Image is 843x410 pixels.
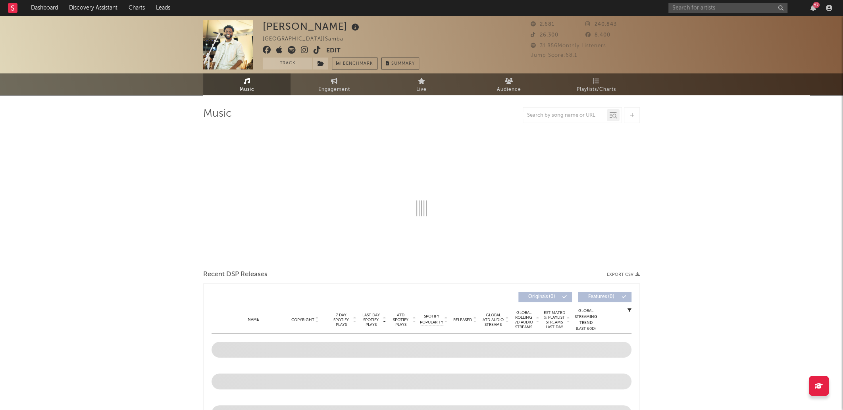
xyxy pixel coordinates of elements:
[391,62,415,66] span: Summary
[583,295,620,299] span: Features ( 0 )
[607,272,640,277] button: Export CSV
[203,270,268,279] span: Recent DSP Releases
[585,33,610,38] span: 8.400
[227,317,279,323] div: Name
[318,85,350,94] span: Engagement
[531,53,577,58] span: Jump Score: 68.1
[332,58,377,69] a: Benchmark
[390,313,411,327] span: ATD Spotify Plays
[263,20,361,33] div: [PERSON_NAME]
[331,313,352,327] span: 7 Day Spotify Plays
[263,58,312,69] button: Track
[810,5,816,11] button: 57
[291,318,314,322] span: Copyright
[263,35,352,44] div: [GEOGRAPHIC_DATA] | Samba
[524,295,560,299] span: Originals ( 0 )
[518,292,572,302] button: Originals(0)
[343,59,373,69] span: Benchmark
[453,318,472,322] span: Released
[543,310,565,329] span: Estimated % Playlist Streams Last Day
[513,310,535,329] span: Global Rolling 7D Audio Streams
[378,73,465,95] a: Live
[531,33,558,38] span: 26.300
[420,314,443,325] span: Spotify Popularity
[523,112,607,119] input: Search by song name or URL
[482,313,504,327] span: Global ATD Audio Streams
[531,43,606,48] span: 31.856 Monthly Listeners
[552,73,640,95] a: Playlists/Charts
[203,73,291,95] a: Music
[578,292,631,302] button: Features(0)
[240,85,254,94] span: Music
[381,58,419,69] button: Summary
[326,46,341,56] button: Edit
[360,313,381,327] span: Last Day Spotify Plays
[668,3,787,13] input: Search for artists
[497,85,521,94] span: Audience
[531,22,554,27] span: 2.681
[465,73,552,95] a: Audience
[813,2,820,8] div: 57
[416,85,427,94] span: Live
[574,308,598,332] div: Global Streaming Trend (Last 60D)
[577,85,616,94] span: Playlists/Charts
[585,22,617,27] span: 240.843
[291,73,378,95] a: Engagement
